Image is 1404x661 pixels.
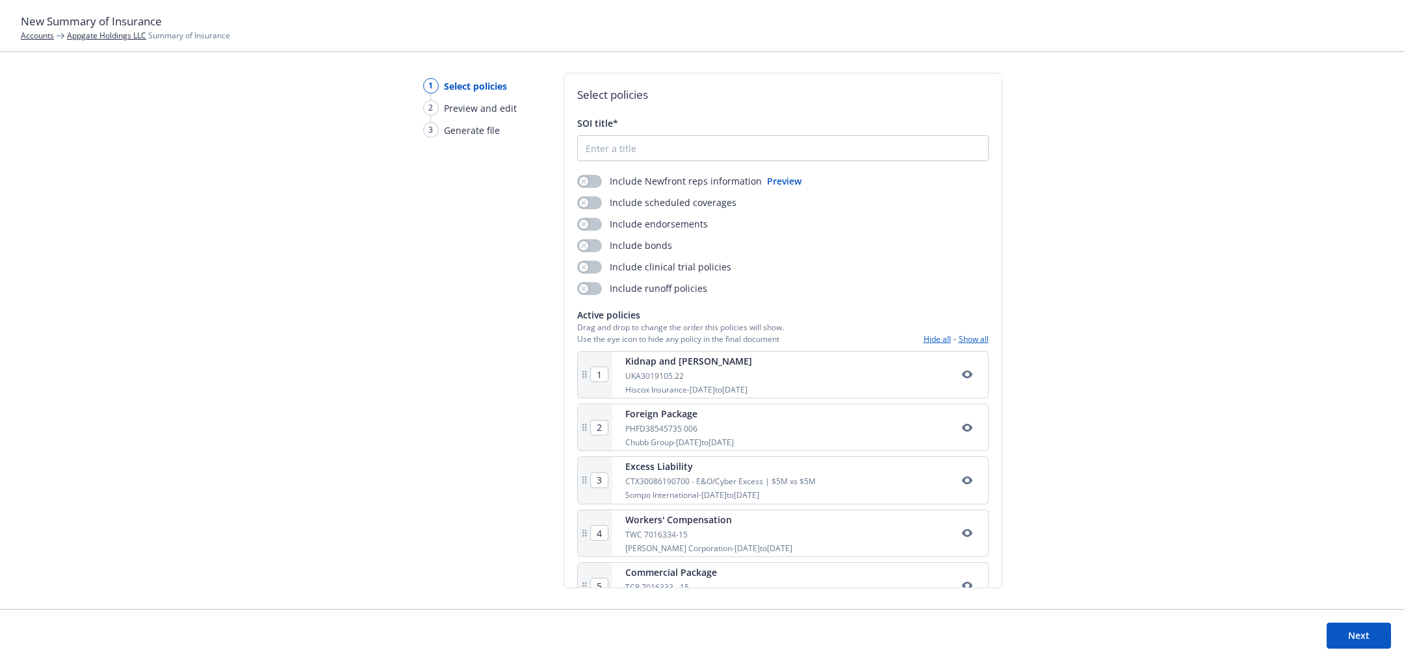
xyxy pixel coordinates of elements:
[423,78,439,94] div: 1
[625,543,792,554] div: [PERSON_NAME] Corporation - [DATE] to [DATE]
[625,460,816,473] div: Excess Liability
[577,351,989,398] div: Kidnap and [PERSON_NAME]UKA3019105.22Hiscox Insurance-[DATE]to[DATE]
[577,281,707,295] div: Include runoff policies
[577,196,736,209] div: Include scheduled coverages
[21,13,1383,30] h1: New Summary of Insurance
[423,122,439,138] div: 3
[1327,623,1391,649] button: Next
[625,423,734,434] div: PHFD38545735 006
[959,333,989,344] button: Show all
[577,217,708,231] div: Include endorsements
[577,86,989,103] h2: Select policies
[577,117,618,129] span: SOI title*
[625,565,792,579] div: Commercial Package
[625,489,816,500] div: Sompo International - [DATE] to [DATE]
[67,30,230,41] span: Summary of Insurance
[625,582,792,593] div: TCP 7016333 - 15
[625,513,792,526] div: Workers' Compensation
[577,456,989,504] div: Excess LiabilityCTX30086190700 - E&O/Cyber Excess | $5M xs $5MSompo International-[DATE]to[DATE]
[625,370,752,382] div: UKA3019105.22
[577,308,784,322] span: Active policies
[625,476,816,487] div: CTX30086190700 - E&O/Cyber Excess | $5M xs $5M
[625,407,734,421] div: Foreign Package
[625,354,752,368] div: Kidnap and [PERSON_NAME]
[625,529,792,540] div: TWC 7016334-15
[767,174,801,188] button: Preview
[577,260,731,274] div: Include clinical trial policies
[444,123,500,137] span: Generate file
[625,437,734,448] div: Chubb Group - [DATE] to [DATE]
[444,79,507,93] span: Select policies
[924,333,951,344] button: Hide all
[423,100,439,116] div: 2
[577,510,989,557] div: Workers' CompensationTWC 7016334-15[PERSON_NAME] Corporation-[DATE]to[DATE]
[577,174,762,188] div: Include Newfront reps information
[625,384,752,395] div: Hiscox Insurance - [DATE] to [DATE]
[577,404,989,451] div: Foreign PackagePHFD38545735 006Chubb Group-[DATE]to[DATE]
[577,322,784,344] span: Drag and drop to change the order this policies will show. Use the eye icon to hide any policy in...
[21,30,54,41] a: Accounts
[924,333,989,344] div: -
[578,136,988,161] input: Enter a title
[67,30,146,41] a: Appgate Holdings LLC
[444,101,517,115] span: Preview and edit
[577,562,989,610] div: Commercial PackageTCP 7016333 - 15[PERSON_NAME] Corporation-[DATE]to[DATE]
[577,239,672,252] div: Include bonds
